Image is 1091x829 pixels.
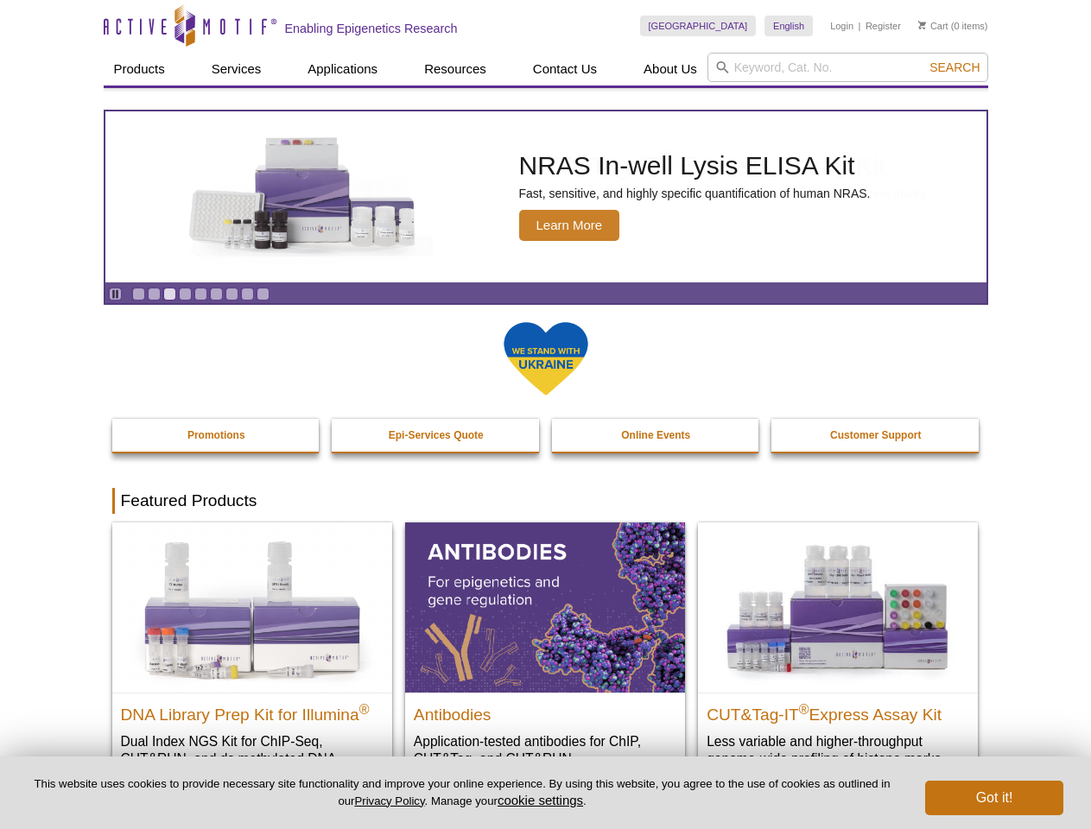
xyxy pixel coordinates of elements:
img: Your Cart [918,21,926,29]
a: About Us [633,53,707,85]
a: Customer Support [771,419,980,452]
h2: Featured Products [112,488,980,514]
span: Search [929,60,980,74]
a: Cart [918,20,948,32]
strong: Epi-Services Quote [389,429,484,441]
p: This website uses cookies to provide necessary site functionality and improve your online experie... [28,776,897,809]
img: We Stand With Ukraine [503,320,589,397]
a: [GEOGRAPHIC_DATA] [640,16,757,36]
p: Dual Index NGS Kit for ChIP-Seq, CUT&RUN, and ds methylated DNA assays. [121,732,384,785]
a: Products [104,53,175,85]
a: Go to slide 1 [132,288,145,301]
a: CUT&Tag-IT® Express Assay Kit CUT&Tag-IT®Express Assay Kit Less variable and higher-throughput ge... [698,522,978,784]
a: All Antibodies Antibodies Application-tested antibodies for ChIP, CUT&Tag, and CUT&RUN. [405,522,685,784]
a: DNA Library Prep Kit for Illumina DNA Library Prep Kit for Illumina® Dual Index NGS Kit for ChIP-... [112,522,392,801]
h2: Antibodies [414,698,676,724]
a: Go to slide 3 [163,288,176,301]
a: Promotions [112,419,321,452]
a: Register [866,20,901,32]
h2: Enabling Epigenetics Research [285,21,458,36]
h2: CUT&Tag-IT Express Assay Kit [707,698,969,724]
sup: ® [799,701,809,716]
strong: Customer Support [830,429,921,441]
a: Toggle autoplay [109,288,122,301]
p: Less variable and higher-throughput genome-wide profiling of histone marks​. [707,732,969,768]
img: DNA Library Prep Kit for Illumina [112,522,392,692]
a: Epi-Services Quote [332,419,541,452]
a: Applications [297,53,388,85]
a: Go to slide 7 [225,288,238,301]
a: Services [201,53,272,85]
strong: Online Events [621,429,690,441]
li: | [859,16,861,36]
img: All Antibodies [405,522,685,692]
sup: ® [359,701,370,716]
a: Login [830,20,853,32]
a: Go to slide 4 [179,288,192,301]
strong: Promotions [187,429,245,441]
img: CUT&Tag-IT® Express Assay Kit [698,522,978,692]
a: Privacy Policy [354,794,424,807]
p: Application-tested antibodies for ChIP, CUT&Tag, and CUT&RUN. [414,732,676,768]
a: Go to slide 2 [148,288,161,301]
a: English [764,16,813,36]
a: Go to slide 9 [257,288,270,301]
button: Search [924,60,985,75]
a: Resources [414,53,497,85]
button: cookie settings [498,793,583,807]
li: (0 items) [918,16,988,36]
a: Go to slide 8 [241,288,254,301]
h2: DNA Library Prep Kit for Illumina [121,698,384,724]
input: Keyword, Cat. No. [707,53,988,82]
a: Go to slide 5 [194,288,207,301]
a: Go to slide 6 [210,288,223,301]
button: Got it! [925,781,1063,815]
a: Contact Us [523,53,607,85]
a: Online Events [552,419,761,452]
